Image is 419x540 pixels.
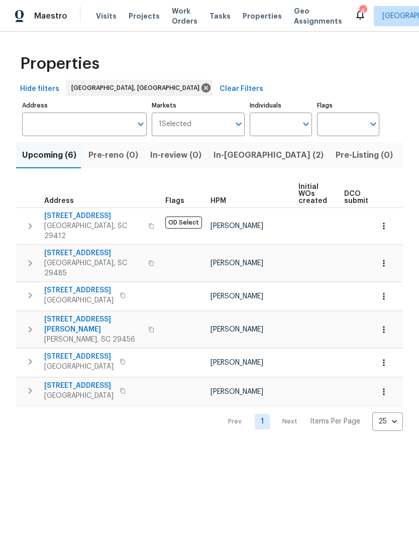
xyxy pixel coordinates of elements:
[66,80,213,96] div: [GEOGRAPHIC_DATA], [GEOGRAPHIC_DATA]
[159,120,191,129] span: 1 Selected
[344,190,380,204] span: DCO submitted
[299,117,313,131] button: Open
[129,11,160,21] span: Projects
[44,381,114,391] span: [STREET_ADDRESS]
[20,59,99,69] span: Properties
[44,258,142,278] span: [GEOGRAPHIC_DATA], SC 29485
[44,211,142,221] span: [STREET_ADDRESS]
[232,117,246,131] button: Open
[211,359,263,366] span: [PERSON_NAME]
[150,148,201,162] span: In-review (0)
[22,148,76,162] span: Upcoming (6)
[44,295,114,305] span: [GEOGRAPHIC_DATA]
[294,6,342,26] span: Geo Assignments
[216,80,267,98] button: Clear Filters
[366,117,380,131] button: Open
[211,388,263,395] span: [PERSON_NAME]
[359,6,366,16] div: 4
[71,83,203,93] span: [GEOGRAPHIC_DATA], [GEOGRAPHIC_DATA]
[96,11,117,21] span: Visits
[44,248,142,258] span: [STREET_ADDRESS]
[20,83,59,95] span: Hide filters
[211,260,263,267] span: [PERSON_NAME]
[372,408,403,435] div: 25
[134,117,148,131] button: Open
[34,11,67,21] span: Maestro
[209,13,231,20] span: Tasks
[172,6,197,26] span: Work Orders
[152,102,245,109] label: Markets
[44,314,142,335] span: [STREET_ADDRESS][PERSON_NAME]
[44,285,114,295] span: [STREET_ADDRESS]
[44,335,142,345] span: [PERSON_NAME], SC 29456
[250,102,312,109] label: Individuals
[165,197,184,204] span: Flags
[44,197,74,204] span: Address
[211,326,263,333] span: [PERSON_NAME]
[310,416,360,426] p: Items Per Page
[317,102,379,109] label: Flags
[220,83,263,95] span: Clear Filters
[336,148,393,162] span: Pre-Listing (0)
[44,391,114,401] span: [GEOGRAPHIC_DATA]
[219,412,403,431] nav: Pagination Navigation
[22,102,147,109] label: Address
[16,80,63,98] button: Hide filters
[88,148,138,162] span: Pre-reno (0)
[165,217,202,229] span: OD Select
[211,223,263,230] span: [PERSON_NAME]
[298,183,327,204] span: Initial WOs created
[211,197,226,204] span: HPM
[44,352,114,362] span: [STREET_ADDRESS]
[214,148,324,162] span: In-[GEOGRAPHIC_DATA] (2)
[255,414,270,429] a: Goto page 1
[243,11,282,21] span: Properties
[44,362,114,372] span: [GEOGRAPHIC_DATA]
[211,293,263,300] span: [PERSON_NAME]
[44,221,142,241] span: [GEOGRAPHIC_DATA], SC 29412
